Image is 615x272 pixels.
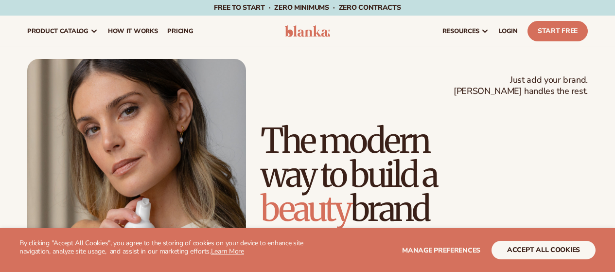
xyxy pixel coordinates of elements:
span: product catalog [27,27,88,35]
span: LOGIN [499,27,518,35]
span: pricing [167,27,193,35]
a: product catalog [22,16,103,47]
a: resources [438,16,494,47]
p: By clicking "Accept All Cookies", you agree to the storing of cookies on your device to enhance s... [19,239,308,256]
img: logo [285,25,331,37]
span: beauty [261,187,351,230]
a: pricing [162,16,198,47]
span: Free to start · ZERO minimums · ZERO contracts [214,3,401,12]
a: How It Works [103,16,163,47]
span: Just add your brand. [PERSON_NAME] handles the rest. [454,74,588,97]
button: Manage preferences [402,241,480,259]
h1: The modern way to build a brand [261,124,588,226]
a: Start Free [527,21,588,41]
span: How It Works [108,27,158,35]
a: LOGIN [494,16,523,47]
button: accept all cookies [492,241,596,259]
a: Learn More [211,247,244,256]
span: resources [442,27,479,35]
span: Manage preferences [402,246,480,255]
